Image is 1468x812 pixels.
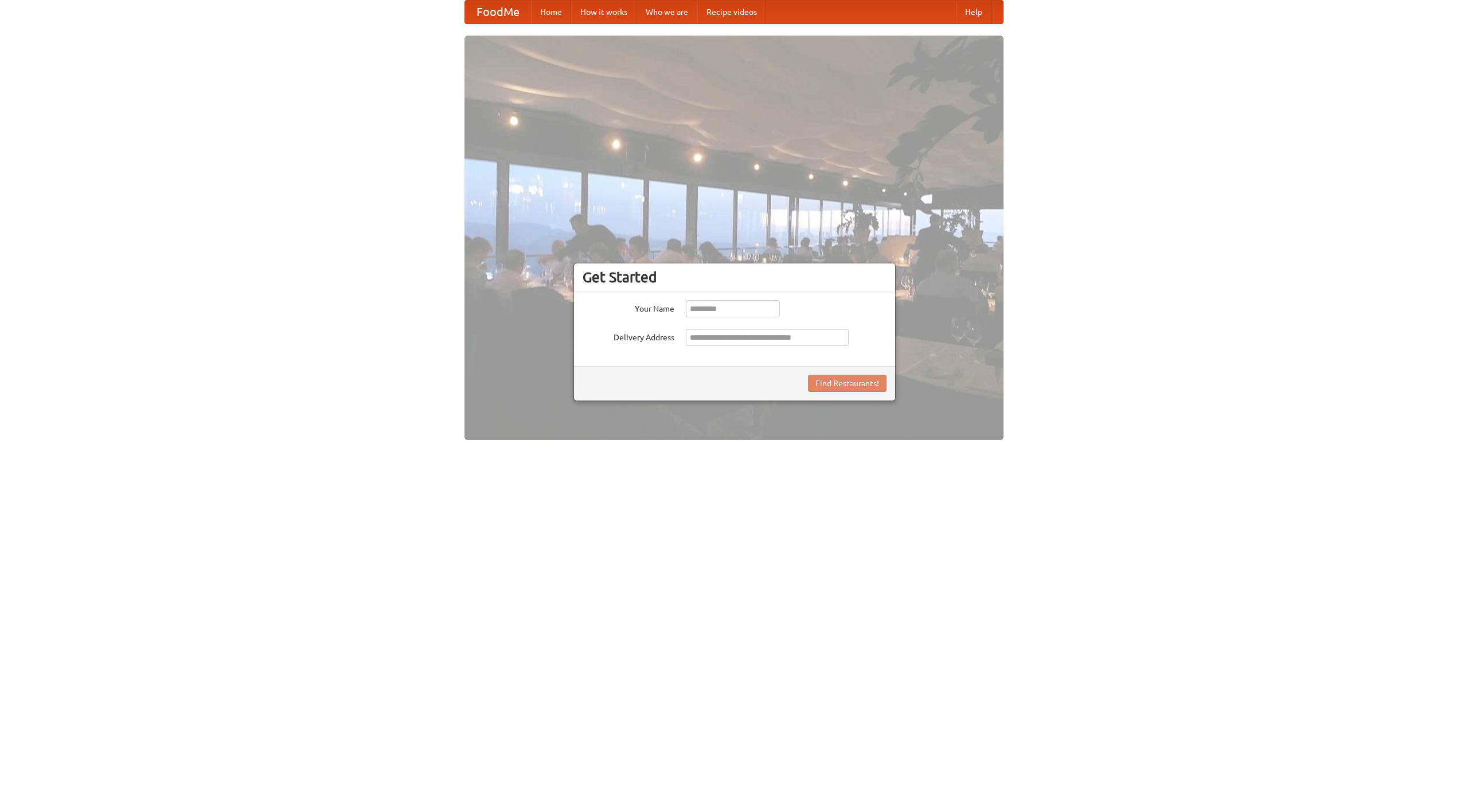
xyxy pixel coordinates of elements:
a: How it works [571,1,637,24]
label: Your Name [583,300,674,314]
a: Recipe videos [697,1,766,24]
a: Help [956,1,991,24]
a: FoodMe [465,1,531,24]
a: Who we are [637,1,697,24]
h3: Get Started [583,269,887,286]
button: Find Restaurants! [808,375,887,392]
label: Delivery Address [583,329,674,343]
a: Home [531,1,571,24]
